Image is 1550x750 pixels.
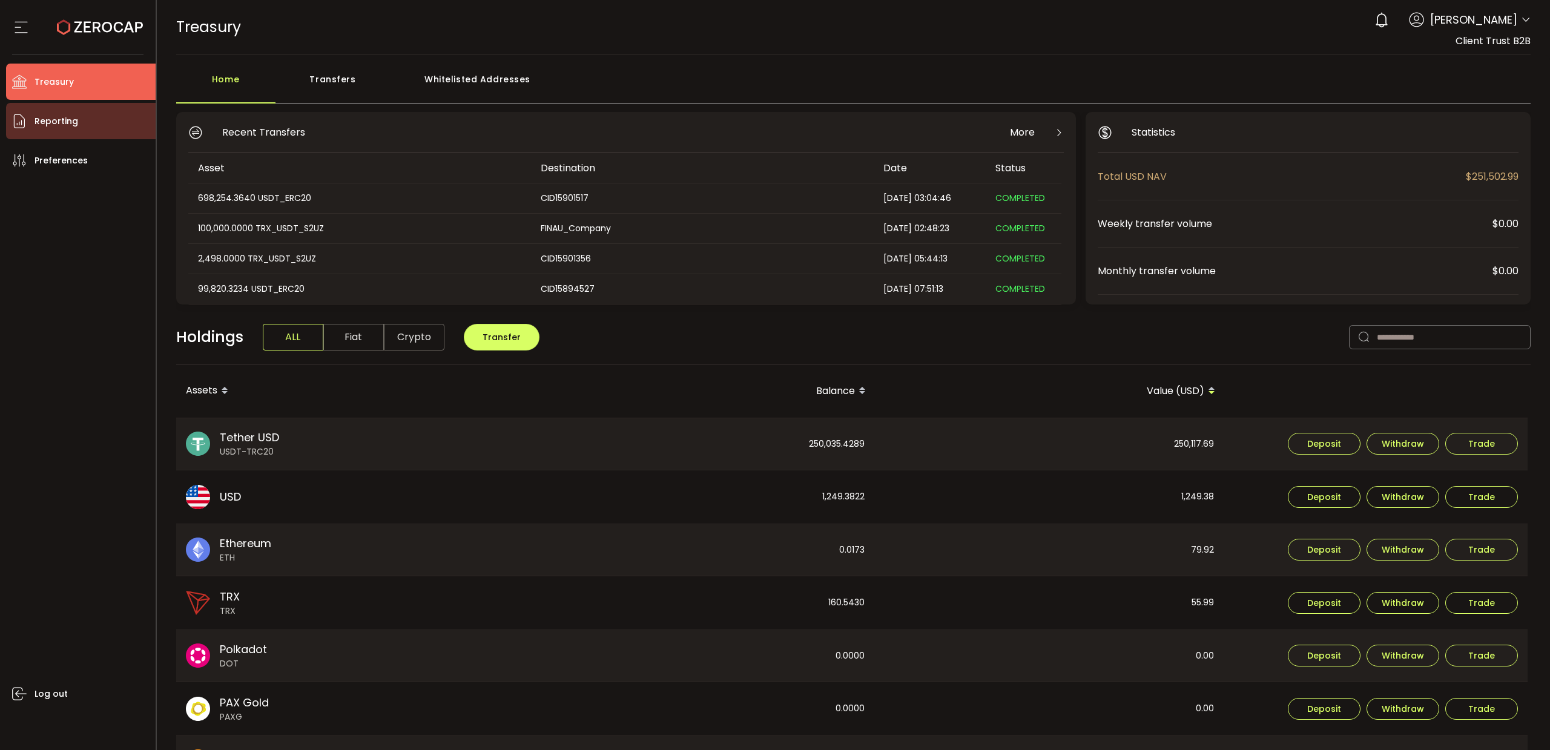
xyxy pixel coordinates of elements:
span: Trade [1468,545,1495,554]
div: Balance [526,381,876,401]
div: Status [986,161,1061,175]
span: Weekly transfer volume [1098,216,1492,231]
img: usdt_portfolio.svg [186,432,210,456]
div: 0.00 [876,630,1224,682]
span: COMPLETED [995,222,1045,234]
img: paxg_portfolio.svg [186,697,210,721]
div: Assets [176,381,526,401]
div: [DATE] 05:44:13 [874,252,986,266]
div: Chat Widget [1489,692,1550,750]
div: Home [176,67,275,104]
button: Trade [1445,645,1518,666]
span: Total USD NAV [1098,169,1466,184]
div: 100,000.0000 TRX_USDT_S2UZ [188,222,530,235]
div: Destination [531,161,874,175]
img: dot_portfolio.svg [186,643,210,668]
span: Statistics [1132,125,1175,140]
span: Fiat [323,324,384,350]
span: Deposit [1307,493,1341,501]
button: Withdraw [1367,645,1439,666]
button: Withdraw [1367,486,1439,508]
button: Deposit [1288,539,1360,561]
span: $0.00 [1492,263,1519,278]
button: Withdraw [1367,698,1439,720]
button: Transfer [464,324,539,350]
button: Trade [1445,698,1518,720]
div: 79.92 [876,524,1224,576]
div: 2,498.0000 TRX_USDT_S2UZ [188,252,530,266]
button: Deposit [1288,592,1360,614]
div: 0.0000 [526,630,874,682]
div: 698,254.3640 USDT_ERC20 [188,191,530,205]
span: Tether USD [220,429,279,446]
span: USDT-TRC20 [220,446,279,458]
span: Withdraw [1382,493,1424,501]
div: 0.0173 [526,524,874,576]
div: [DATE] 02:48:23 [874,222,986,235]
div: Whitelisted Addresses [391,67,565,104]
span: PAX Gold [220,694,269,711]
span: [PERSON_NAME] [1430,12,1517,28]
div: Transfers [275,67,391,104]
button: Deposit [1288,486,1360,508]
span: Recent Transfers [222,125,305,140]
img: eth_portfolio.svg [186,538,210,562]
span: Trade [1468,705,1495,713]
button: Trade [1445,433,1518,455]
div: Date [874,161,986,175]
span: COMPLETED [995,192,1045,204]
span: Withdraw [1382,439,1424,448]
span: Client Trust B2B [1456,34,1531,48]
span: ALL [263,324,323,350]
div: FINAU_Company [531,222,872,235]
span: Deposit [1307,545,1341,554]
span: $251,502.99 [1466,169,1519,184]
span: COMPLETED [995,252,1045,265]
div: 0.0000 [526,682,874,735]
div: 0.00 [876,682,1224,735]
button: Withdraw [1367,592,1439,614]
div: CID15901517 [531,191,872,205]
span: Crypto [384,324,444,350]
span: Withdraw [1382,545,1424,554]
span: Treasury [176,16,241,38]
span: TRX [220,588,240,605]
span: Reporting [35,113,78,130]
div: Value (USD) [876,381,1225,401]
span: Deposit [1307,439,1341,448]
div: [DATE] 03:04:46 [874,191,986,205]
button: Deposit [1288,433,1360,455]
div: CID15901356 [531,252,872,266]
div: 250,117.69 [876,418,1224,470]
span: Trade [1468,651,1495,660]
button: Trade [1445,486,1518,508]
img: usd_portfolio.svg [186,485,210,509]
span: USD [220,488,241,505]
span: Monthly transfer volume [1098,263,1492,278]
span: DOT [220,657,267,670]
button: Trade [1445,592,1518,614]
div: CID15894527 [531,282,872,296]
button: Deposit [1288,645,1360,666]
div: 250,035.4289 [526,418,874,470]
span: Log out [35,685,68,703]
div: Asset [188,161,531,175]
span: TRX [220,605,240,617]
span: Holdings [176,326,243,349]
span: Trade [1468,439,1495,448]
div: 1,249.38 [876,470,1224,524]
span: COMPLETED [995,283,1045,295]
span: Deposit [1307,651,1341,660]
span: Withdraw [1382,705,1424,713]
span: Transfer [483,331,521,343]
span: Ethereum [220,535,271,551]
span: Treasury [35,73,74,91]
span: $0.00 [1492,216,1519,231]
div: 1,249.3822 [526,470,874,524]
span: Trade [1468,493,1495,501]
span: Polkadot [220,641,267,657]
span: Preferences [35,152,88,169]
img: trx_portfolio.png [186,591,210,615]
span: Deposit [1307,599,1341,607]
div: 99,820.3234 USDT_ERC20 [188,282,530,296]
